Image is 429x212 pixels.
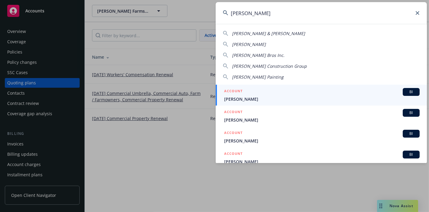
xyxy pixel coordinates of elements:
[224,151,243,158] h5: ACCOUNT
[216,106,427,126] a: ACCOUNTBI[PERSON_NAME]
[224,158,420,165] span: [PERSON_NAME]
[232,31,305,36] span: [PERSON_NAME] & [PERSON_NAME]
[224,109,243,116] h5: ACCOUNT
[224,138,420,144] span: [PERSON_NAME]
[224,96,420,102] span: [PERSON_NAME]
[232,41,266,47] span: [PERSON_NAME]
[232,52,284,58] span: [PERSON_NAME] Bros Inc.
[216,85,427,106] a: ACCOUNTBI[PERSON_NAME]
[405,131,417,136] span: BI
[224,117,420,123] span: [PERSON_NAME]
[405,89,417,95] span: BI
[232,74,284,80] span: [PERSON_NAME] Painting
[405,152,417,157] span: BI
[224,130,243,137] h5: ACCOUNT
[405,110,417,116] span: BI
[232,63,307,69] span: [PERSON_NAME] Construction Group
[224,88,243,95] h5: ACCOUNT
[216,126,427,147] a: ACCOUNTBI[PERSON_NAME]
[216,2,427,24] input: Search...
[216,147,427,168] a: ACCOUNTBI[PERSON_NAME]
